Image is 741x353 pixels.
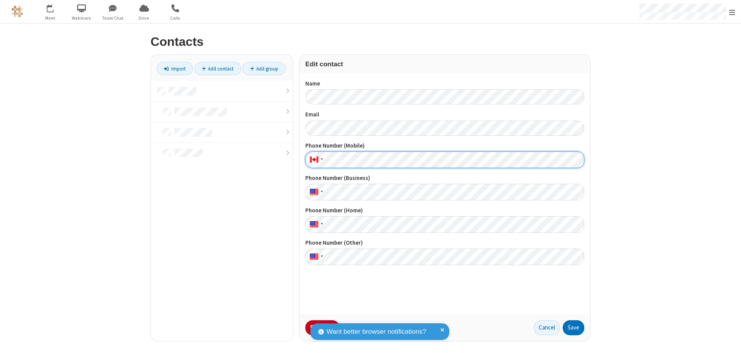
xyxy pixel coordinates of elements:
a: Add contact [195,62,241,75]
h3: Edit contact [305,61,584,68]
span: Team Chat [98,15,127,22]
div: 3 [52,4,57,10]
span: Want better browser notifications? [327,327,426,337]
div: United States: + 1 [305,216,325,233]
label: Phone Number (Home) [305,206,584,215]
a: Add group [242,62,286,75]
span: Webinars [67,15,96,22]
span: Calls [161,15,190,22]
div: United States: + 1 [305,249,325,265]
label: Email [305,110,584,119]
label: Phone Number (Business) [305,174,584,183]
label: Phone Number (Other) [305,239,584,247]
button: Cancel [534,320,560,336]
button: Delete [305,320,340,336]
div: United States: + 1 [305,184,325,200]
h2: Contacts [151,35,590,49]
label: Name [305,79,584,88]
span: Meet [36,15,65,22]
a: Import [157,62,193,75]
button: Save [563,320,584,336]
div: Canada: + 1 [305,151,325,168]
span: Drive [130,15,159,22]
label: Phone Number (Mobile) [305,141,584,150]
img: QA Selenium DO NOT DELETE OR CHANGE [12,6,23,17]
